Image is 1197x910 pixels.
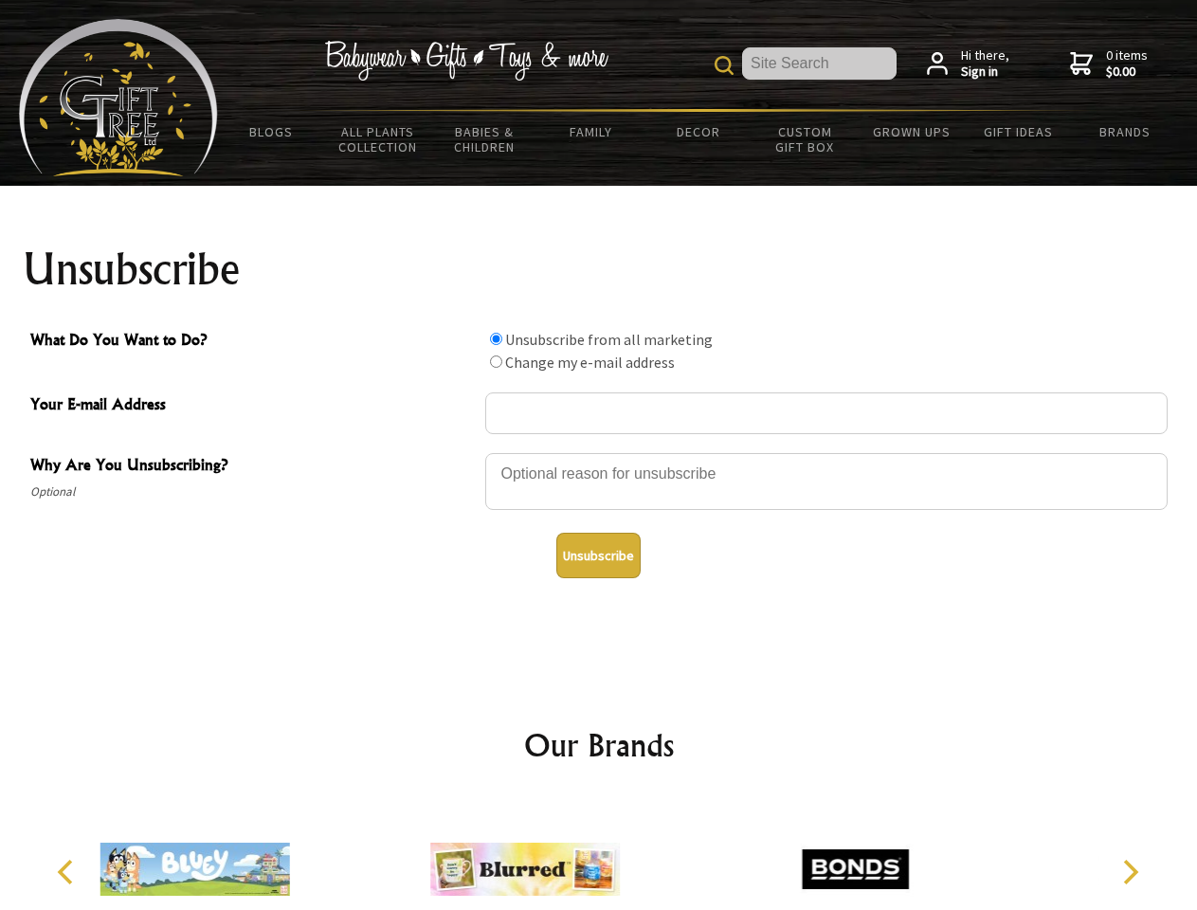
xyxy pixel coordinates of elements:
span: Why Are You Unsubscribing? [30,453,476,481]
a: BLOGS [218,112,325,152]
label: Change my e-mail address [505,353,675,372]
input: Site Search [742,47,897,80]
a: Grown Ups [858,112,965,152]
textarea: Why Are You Unsubscribing? [485,453,1168,510]
a: Babies & Children [431,112,538,167]
a: All Plants Collection [325,112,432,167]
img: product search [715,56,734,75]
span: Optional [30,481,476,503]
span: Your E-mail Address [30,392,476,420]
span: 0 items [1106,46,1148,81]
a: 0 items$0.00 [1070,47,1148,81]
a: Family [538,112,645,152]
input: What Do You Want to Do? [490,355,502,368]
a: Gift Ideas [965,112,1072,152]
strong: Sign in [961,64,1009,81]
button: Unsubscribe [556,533,641,578]
button: Next [1109,851,1151,893]
a: Brands [1072,112,1179,152]
span: What Do You Want to Do? [30,328,476,355]
a: Hi there,Sign in [927,47,1009,81]
button: Previous [47,851,89,893]
span: Hi there, [961,47,1009,81]
a: Custom Gift Box [752,112,859,167]
input: Your E-mail Address [485,392,1168,434]
input: What Do You Want to Do? [490,333,502,345]
h2: Our Brands [38,722,1160,768]
strong: $0.00 [1106,64,1148,81]
img: Babywear - Gifts - Toys & more [324,41,608,81]
h1: Unsubscribe [23,246,1175,292]
label: Unsubscribe from all marketing [505,330,713,349]
img: Babyware - Gifts - Toys and more... [19,19,218,176]
a: Decor [644,112,752,152]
